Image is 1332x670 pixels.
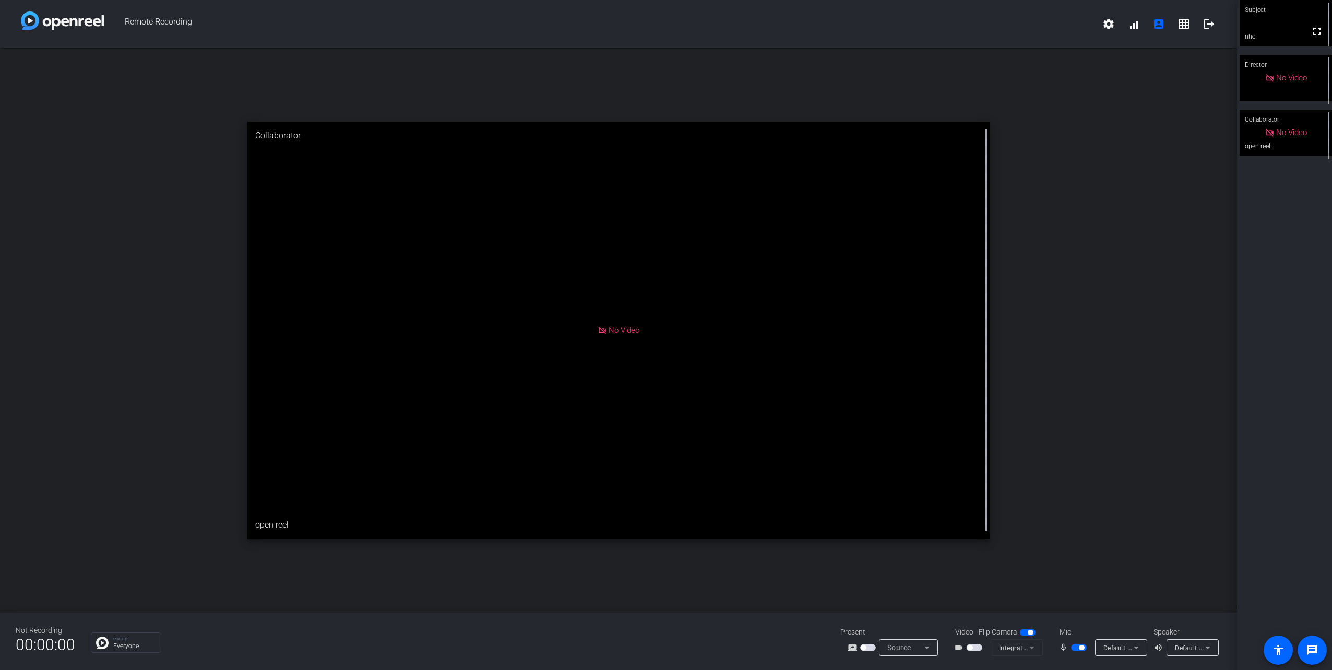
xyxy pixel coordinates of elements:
mat-icon: fullscreen [1311,25,1323,38]
span: Default - Headphones (Shure MV7+) (14ed:1019) [1175,643,1324,652]
mat-icon: videocam_outline [954,641,967,654]
div: Collaborator [247,122,990,150]
mat-icon: accessibility [1272,644,1285,656]
div: Speaker [1153,627,1216,638]
mat-icon: mic_none [1059,641,1071,654]
span: Flip Camera [979,627,1017,638]
mat-icon: account_box [1152,18,1165,30]
div: Present [840,627,945,638]
mat-icon: logout [1203,18,1215,30]
span: Source [887,643,911,652]
span: Default - Microphone (Shure MV7+) (14ed:1019) [1103,643,1250,652]
span: No Video [1276,128,1307,137]
div: Collaborator [1240,110,1332,129]
mat-icon: settings [1102,18,1115,30]
span: Remote Recording [104,11,1096,37]
mat-icon: screen_share_outline [848,641,860,654]
div: Director [1240,55,1332,75]
mat-icon: volume_up [1153,641,1166,654]
span: No Video [609,326,639,335]
p: Everyone [113,643,156,649]
img: Chat Icon [96,637,109,649]
span: Video [955,627,973,638]
div: Mic [1049,627,1153,638]
mat-icon: grid_on [1178,18,1190,30]
span: No Video [1276,73,1307,82]
img: white-gradient.svg [21,11,104,30]
span: 00:00:00 [16,632,75,657]
div: Not Recording [16,625,75,636]
p: Group [113,636,156,641]
mat-icon: message [1306,644,1318,656]
button: signal_cellular_alt [1121,11,1146,37]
